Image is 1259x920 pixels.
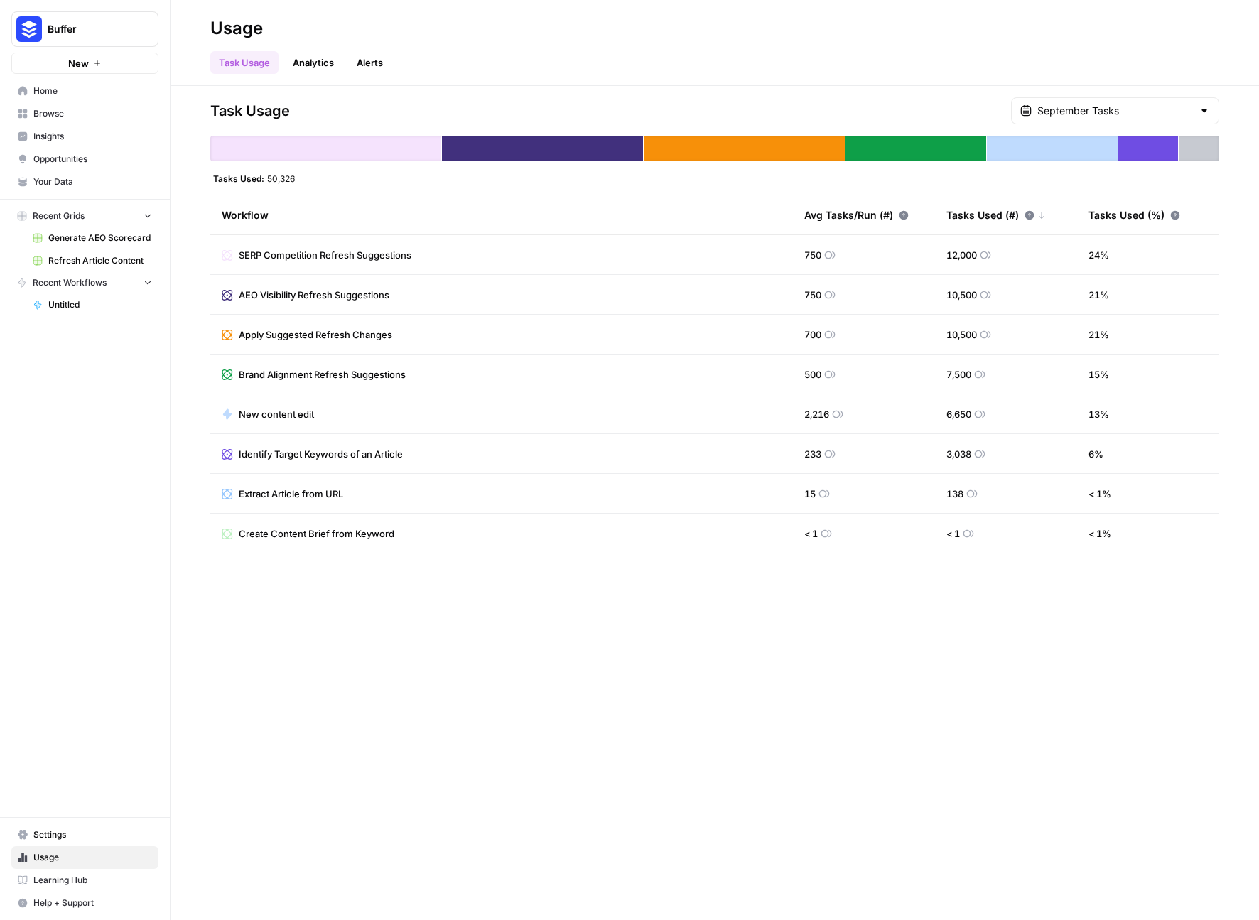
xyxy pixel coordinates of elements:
span: New [68,56,89,70]
span: New content edit [239,407,314,421]
a: Untitled [26,293,158,316]
button: Help + Support [11,892,158,914]
a: Refresh Article Content [26,249,158,272]
span: 2,216 [804,407,829,421]
div: Tasks Used (%) [1088,195,1180,234]
a: Analytics [284,51,342,74]
span: Apply Suggested Refresh Changes [239,328,392,342]
span: Settings [33,828,152,841]
span: 750 [804,248,821,262]
span: 15 % [1088,367,1109,381]
span: 7,500 [946,367,971,381]
span: Tasks Used: [213,173,264,184]
a: Browse [11,102,158,125]
span: 15 [804,487,816,501]
span: Buffer [48,22,134,36]
button: Recent Grids [11,205,158,227]
a: Learning Hub [11,869,158,892]
span: < 1 % [1088,487,1111,501]
span: Recent Grids [33,210,85,222]
span: 50,326 [267,173,295,184]
div: Avg Tasks/Run (#) [804,195,909,234]
span: 138 [946,487,963,501]
span: Brand Alignment Refresh Suggestions [239,367,406,381]
span: Task Usage [210,101,290,121]
span: 233 [804,447,821,461]
a: Settings [11,823,158,846]
span: Usage [33,851,152,864]
span: Opportunities [33,153,152,166]
span: Recent Workflows [33,276,107,289]
span: Extract Article from URL [239,487,343,501]
span: 24 % [1088,248,1109,262]
input: September Tasks [1037,104,1193,118]
span: Learning Hub [33,874,152,887]
a: Home [11,80,158,102]
span: 6 % [1088,447,1103,461]
span: 12,000 [946,248,977,262]
span: 13 % [1088,407,1109,421]
a: Alerts [348,51,391,74]
span: Home [33,85,152,97]
span: SERP Competition Refresh Suggestions [239,248,411,262]
button: Workspace: Buffer [11,11,158,47]
button: New [11,53,158,74]
div: Workflow [222,195,782,234]
span: 21 % [1088,288,1109,302]
span: AEO Visibility Refresh Suggestions [239,288,389,302]
span: Create Content Brief from Keyword [239,526,394,541]
a: Usage [11,846,158,869]
div: Usage [210,17,263,40]
span: < 1 [804,526,818,541]
span: < 1 % [1088,526,1111,541]
a: Opportunities [11,148,158,171]
span: 750 [804,288,821,302]
button: Recent Workflows [11,272,158,293]
span: 6,650 [946,407,971,421]
span: 10,500 [946,328,977,342]
a: Task Usage [210,51,279,74]
span: Untitled [48,298,152,311]
span: Browse [33,107,152,120]
span: Generate AEO Scorecard [48,232,152,244]
span: Help + Support [33,897,152,909]
span: Your Data [33,175,152,188]
a: Your Data [11,171,158,193]
span: Insights [33,130,152,143]
span: 21 % [1088,328,1109,342]
span: 10,500 [946,288,977,302]
span: Identify Target Keywords of an Article [239,447,403,461]
span: Refresh Article Content [48,254,152,267]
span: 500 [804,367,821,381]
a: New content edit [222,407,314,421]
span: 3,038 [946,447,971,461]
span: 700 [804,328,821,342]
a: Insights [11,125,158,148]
div: Tasks Used (#) [946,195,1046,234]
a: Generate AEO Scorecard [26,227,158,249]
img: Buffer Logo [16,16,42,42]
span: < 1 [946,526,960,541]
